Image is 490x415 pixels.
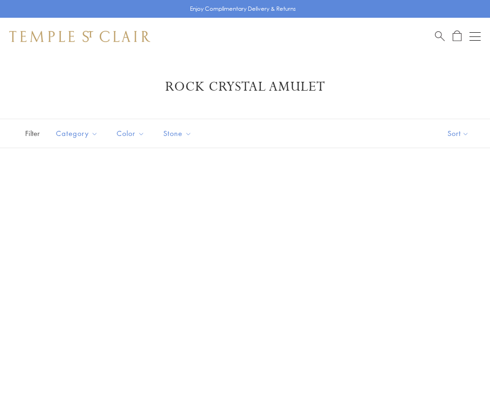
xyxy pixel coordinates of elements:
[453,30,462,42] a: Open Shopping Bag
[159,128,199,139] span: Stone
[110,123,152,144] button: Color
[51,128,105,139] span: Category
[427,119,490,148] button: Show sort by
[49,123,105,144] button: Category
[190,4,296,14] p: Enjoy Complimentary Delivery & Returns
[435,30,445,42] a: Search
[112,128,152,139] span: Color
[23,79,467,95] h1: Rock Crystal Amulet
[156,123,199,144] button: Stone
[469,31,481,42] button: Open navigation
[9,31,150,42] img: Temple St. Clair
